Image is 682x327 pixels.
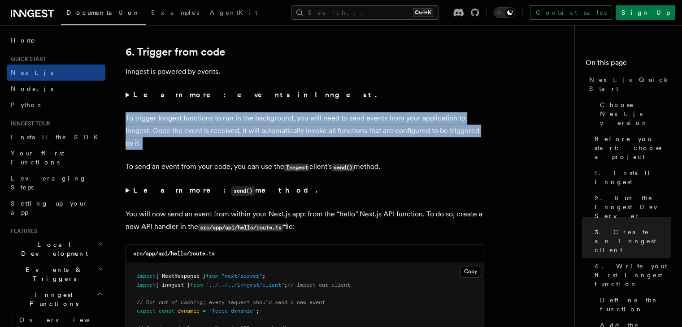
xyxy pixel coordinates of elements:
[284,282,287,288] span: ;
[11,101,43,108] span: Python
[7,65,105,81] a: Next.js
[591,131,671,165] a: Before you start: choose a project
[66,9,140,16] span: Documentation
[586,57,671,72] h4: On this page
[7,81,105,97] a: Node.js
[287,282,350,288] span: // Import our client
[7,240,98,258] span: Local Development
[156,273,206,279] span: { NextResponse }
[7,228,37,235] span: Features
[11,200,88,216] span: Setting up your app
[600,100,671,127] span: Choose Next.js version
[7,265,98,283] span: Events & Triggers
[222,273,262,279] span: "next/server"
[589,75,671,93] span: Next.js Quick Start
[616,5,675,20] a: Sign Up
[206,282,284,288] span: "../../../inngest/client"
[133,250,215,257] code: src/app/api/hello/route.ts
[11,150,64,166] span: Your first Functions
[178,308,200,314] span: dynamic
[7,56,46,63] span: Quick start
[151,9,199,16] span: Examples
[7,32,105,48] a: Home
[61,3,146,25] a: Documentation
[591,224,671,258] a: 3. Create an Inngest client
[494,7,515,18] button: Toggle dark mode
[7,145,105,170] a: Your first Functions
[596,97,671,131] a: Choose Next.js version
[7,290,97,308] span: Inngest Functions
[156,282,190,288] span: { inngest }
[126,65,484,78] p: Inngest is powered by events.
[204,3,263,24] a: AgentKit
[209,308,256,314] span: "force-dynamic"
[137,282,156,288] span: import
[596,292,671,317] a: Define the function
[530,5,612,20] a: Contact sales
[126,184,484,197] summary: Learn more:send()method.
[595,262,671,288] span: 4. Write your first Inngest function
[413,8,433,17] kbd: Ctrl+K
[595,194,671,220] span: 2. Run the Inngest Dev Server
[11,85,53,92] span: Node.js
[137,308,156,314] span: export
[600,296,671,314] span: Define the function
[11,69,53,76] span: Next.js
[595,134,671,161] span: Before you start: choose a project
[231,186,255,196] code: send()
[460,266,481,277] button: Copy
[210,9,257,16] span: AgentKit
[203,308,206,314] span: =
[7,237,105,262] button: Local Development
[126,160,484,173] p: To send an event from your code, you can use the client's method.
[126,208,484,233] p: You will now send an event from within your Next.js app: from the “hello” Next.js API function. T...
[190,282,203,288] span: from
[7,170,105,195] a: Leveraging Steps
[126,89,484,101] summary: Learn more: events in Inngest.
[591,165,671,190] a: 1. Install Inngest
[137,273,156,279] span: import
[11,175,87,191] span: Leveraging Steps
[595,168,671,186] span: 1. Install Inngest
[591,258,671,292] a: 4. Write your first Inngest function
[133,186,319,194] strong: Learn more: method.
[7,287,105,312] button: Inngest Functions
[11,133,104,141] span: Install the SDK
[291,5,439,20] button: Search...Ctrl+K
[262,273,265,279] span: ;
[133,90,378,99] strong: Learn more: events in Inngest.
[591,190,671,224] a: 2. Run the Inngest Dev Server
[7,129,105,145] a: Install the SDK
[284,163,309,171] code: Inngest
[137,299,325,305] span: // Opt out of caching; every request should send a new event
[7,195,105,220] a: Setting up your app
[7,97,105,113] a: Python
[7,262,105,287] button: Events & Triggers
[159,308,174,314] span: const
[595,228,671,254] span: 3. Create an Inngest client
[126,112,484,150] p: To trigger Inngest functions to run in the background, you will need to send events from your app...
[146,3,204,24] a: Examples
[206,273,218,279] span: from
[586,72,671,97] a: Next.js Quick Start
[126,46,225,58] a: 6. Trigger from code
[19,316,112,323] span: Overview
[7,120,50,127] span: Inngest tour
[198,224,283,231] code: src/app/api/hello/route.ts
[332,163,354,171] code: send()
[11,36,36,45] span: Home
[256,308,259,314] span: ;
